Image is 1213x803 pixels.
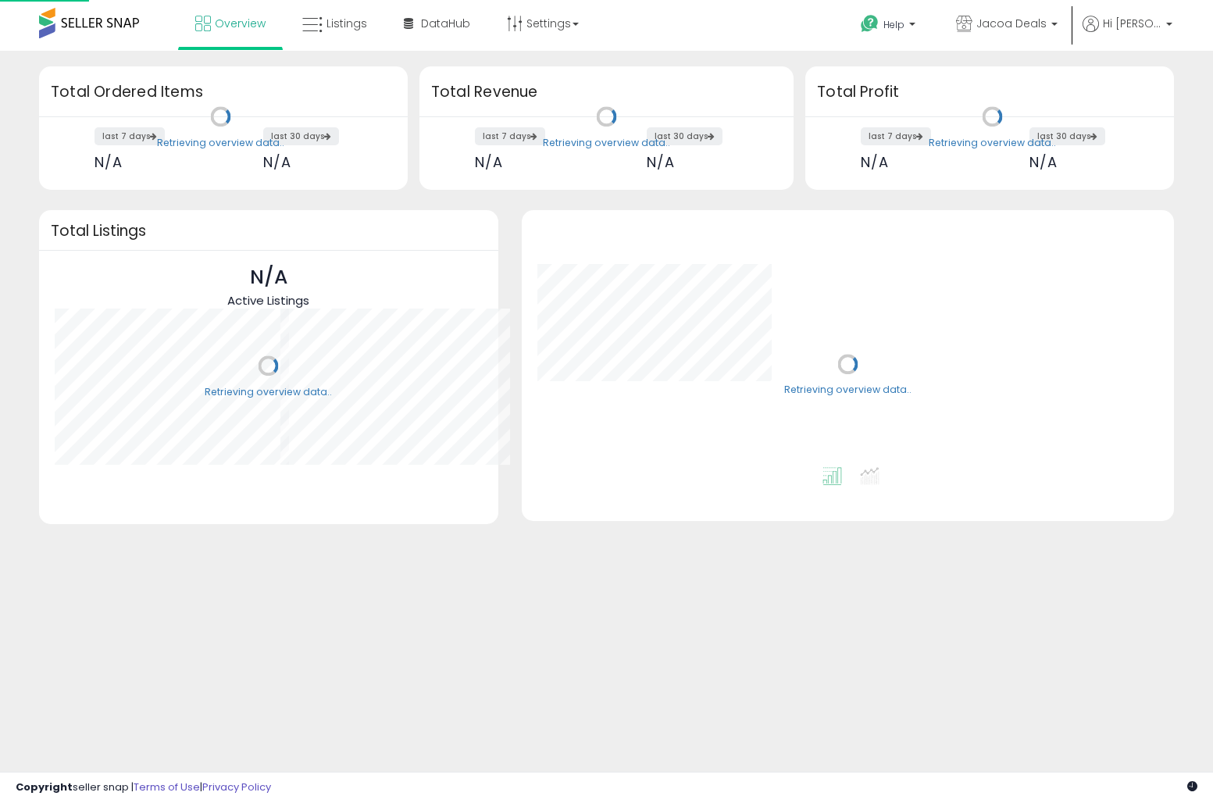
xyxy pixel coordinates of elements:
span: Help [883,18,904,31]
div: Retrieving overview data.. [784,384,912,398]
span: Jacoa Deals [976,16,1047,31]
span: Hi [PERSON_NAME] [1103,16,1161,31]
span: Listings [326,16,367,31]
a: Hi [PERSON_NAME] [1083,16,1172,51]
div: Retrieving overview data.. [543,136,670,150]
span: DataHub [421,16,470,31]
i: Get Help [860,14,879,34]
div: Retrieving overview data.. [157,136,284,150]
span: Overview [215,16,266,31]
div: Retrieving overview data.. [205,385,332,399]
a: Help [848,2,931,51]
div: Retrieving overview data.. [929,136,1056,150]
